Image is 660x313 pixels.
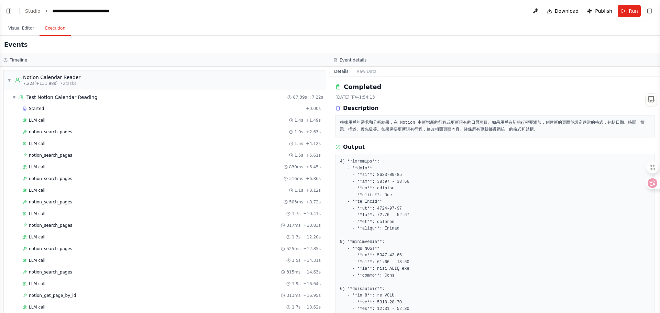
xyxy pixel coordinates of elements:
pre: 根據用戶的需求和分析結果，在 Notion 中新增新的行程或更新現有的日曆項目。如果用戶有新的行程要添加，創建新的頁面並設定適當的格式，包括日期、時間、標題、描述、優先級等。如果需要更新現有行程... [340,120,650,133]
span: 1.5s [295,141,303,146]
button: Execution [40,21,71,36]
span: + 2.63s [306,129,321,135]
span: + 4.12s [306,141,321,146]
span: LLM call [29,141,45,146]
span: 313ms [286,293,300,298]
a: Studio [25,8,41,14]
span: 1.7s [292,211,300,216]
div: Notion Calendar Reader [23,74,80,81]
h3: Event details [340,57,366,63]
span: 1.1s [295,188,303,193]
button: Publish [584,5,615,17]
h2: Completed [344,82,381,92]
span: notion_search_pages [29,246,72,251]
span: 525ms [286,246,300,251]
span: notion_get_page_by_id [29,293,76,298]
span: + 1.49s [306,118,321,123]
span: LLM call [29,281,45,287]
h3: Timeline [10,57,27,63]
span: Started [29,106,44,111]
span: LLM call [29,188,45,193]
button: Show right sidebar [645,6,654,16]
span: 7.22s (+131.98s) [23,81,58,86]
button: Download [544,5,582,17]
span: ▼ [7,77,11,83]
span: notion_search_pages [29,153,72,158]
span: notion_search_pages [29,269,72,275]
span: ▼ [12,94,16,100]
span: LLM call [29,118,45,123]
span: + 16.95s [303,293,321,298]
span: + 8.72s [306,199,321,205]
button: Show left sidebar [4,6,14,16]
button: Visual Editor [3,21,40,36]
span: LLM call [29,164,45,170]
span: + 6.86s [306,176,321,181]
span: + 6.45s [306,164,321,170]
span: 1.0s [295,129,303,135]
span: Publish [595,8,612,14]
span: notion_search_pages [29,176,72,181]
span: + 12.85s [303,246,321,251]
span: LLM call [29,304,45,310]
span: LLM call [29,258,45,263]
span: + 18.62s [303,304,321,310]
span: notion_search_pages [29,223,72,228]
span: + 10.83s [303,223,321,228]
span: notion_search_pages [29,199,72,205]
span: 1.3s [292,234,300,240]
span: LLM call [29,234,45,240]
span: Download [555,8,579,14]
span: + 8.12s [306,188,321,193]
nav: breadcrumb [25,8,110,14]
span: LLM call [29,211,45,216]
span: + 12.20s [303,234,321,240]
span: 503ms [289,199,303,205]
span: 1.4s [295,118,303,123]
h3: Description [343,104,378,112]
span: + 14.31s [303,258,321,263]
span: 316ms [289,176,303,181]
span: + 7.22s [308,94,323,100]
span: + 16.64s [303,281,321,287]
span: 1.7s [292,304,300,310]
span: Test Notion Calendar Reading [26,94,98,101]
span: • 2 task s [60,81,76,86]
span: + 14.63s [303,269,321,275]
span: notion_search_pages [29,129,72,135]
span: 315ms [286,269,300,275]
span: Run [629,8,638,14]
button: Raw Data [353,67,381,76]
span: + 10.41s [303,211,321,216]
h2: Events [4,40,27,49]
span: 1.5s [295,153,303,158]
h3: Output [343,143,365,151]
span: 1.9s [292,281,300,287]
span: + 5.61s [306,153,321,158]
span: 87.39s [293,94,307,100]
span: + 0.00s [306,106,321,111]
div: [DATE] 下午1:54:13 [335,94,654,100]
span: 830ms [289,164,303,170]
span: 1.5s [292,258,300,263]
button: Details [330,67,353,76]
span: 317ms [286,223,300,228]
button: Run [618,5,641,17]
